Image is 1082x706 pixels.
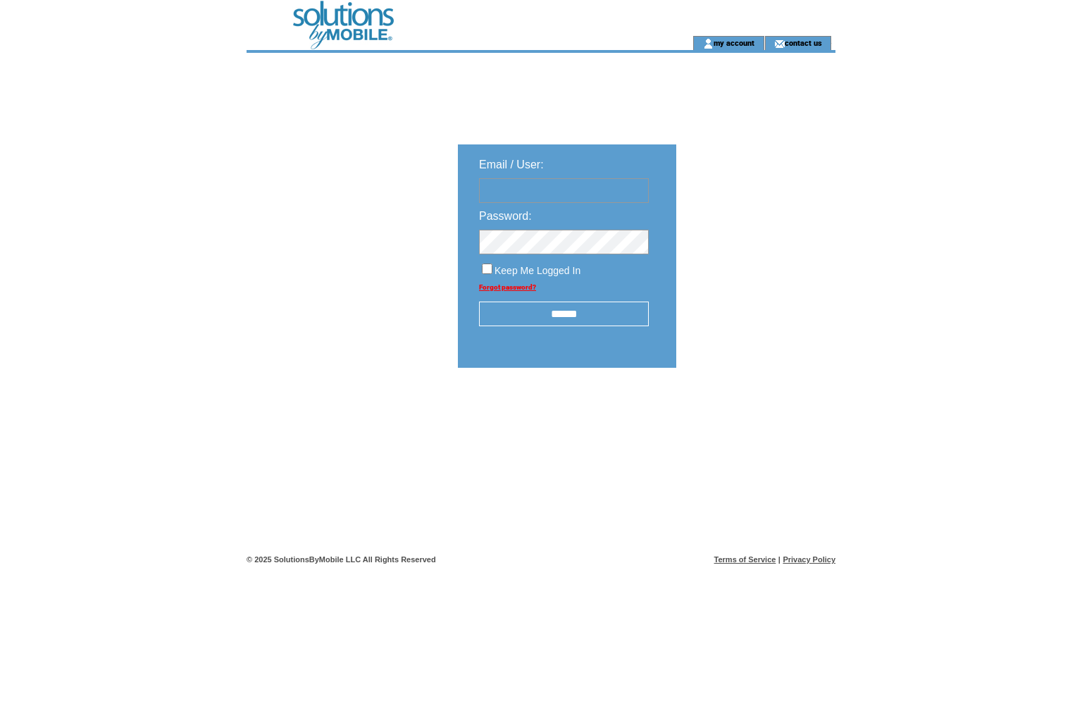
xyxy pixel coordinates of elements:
span: © 2025 SolutionsByMobile LLC All Rights Reserved [247,555,436,564]
a: Terms of Service [714,555,776,564]
img: contact_us_icon.gif [774,38,785,49]
span: Keep Me Logged In [495,265,580,276]
a: my account [714,38,754,47]
a: Privacy Policy [783,555,835,564]
span: | [778,555,781,564]
img: account_icon.gif [703,38,714,49]
a: Forgot password? [479,283,536,291]
img: transparent.png [717,403,788,421]
span: Password: [479,210,532,222]
span: Email / User: [479,159,544,171]
a: contact us [785,38,822,47]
